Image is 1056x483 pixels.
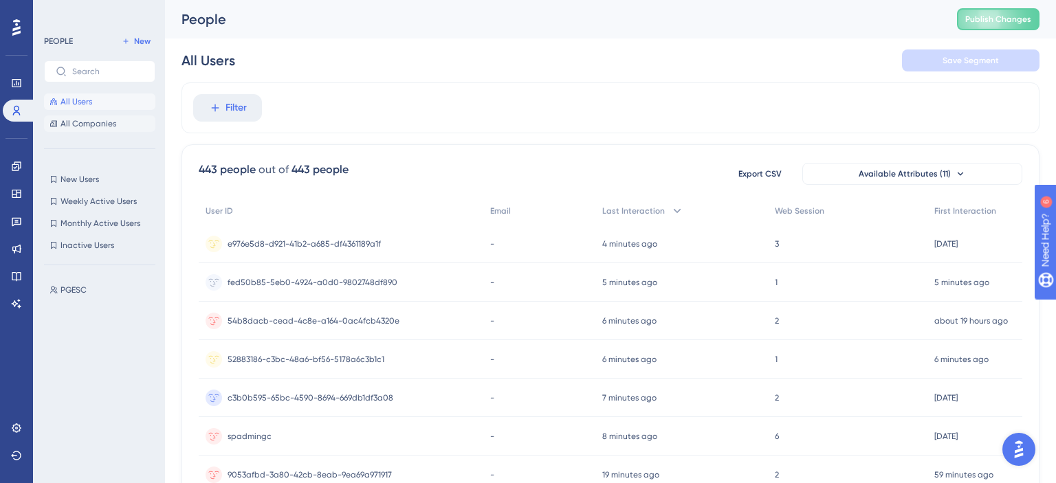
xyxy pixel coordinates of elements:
[934,278,989,287] time: 5 minutes ago
[490,392,494,403] span: -
[490,277,494,288] span: -
[775,205,824,216] span: Web Session
[602,316,657,326] time: 6 minutes ago
[725,163,794,185] button: Export CSV
[490,469,494,480] span: -
[44,282,164,298] button: PGESC
[602,393,657,403] time: 7 minutes ago
[228,469,392,480] span: 9053afbd-3a80-42cb-8eab-9ea69a971917
[225,100,247,116] span: Filter
[490,315,494,326] span: -
[602,239,657,249] time: 4 minutes ago
[775,238,779,249] span: 3
[60,240,114,251] span: Inactive Users
[934,316,1008,326] time: about 19 hours ago
[943,55,999,66] span: Save Segment
[934,431,958,441] time: [DATE]
[60,174,99,185] span: New Users
[117,33,155,49] button: New
[802,163,1022,185] button: Available Attributes (11)
[228,392,393,403] span: c3b0b595-65bc-4590-8694-669db1df3a08
[199,161,256,178] div: 443 people
[902,49,1039,71] button: Save Segment
[228,354,384,365] span: 52883186-c3bc-48a6-bf56-5178a6c3b1c1
[934,470,993,480] time: 59 minutes ago
[775,469,779,480] span: 2
[228,315,399,326] span: 54b8dacb-cead-4c8e-a164-0ac4fcb4320e
[44,193,155,210] button: Weekly Active Users
[32,3,86,20] span: Need Help?
[228,238,381,249] span: e976e5d8-d921-41b2-a685-df4361189a1f
[60,196,137,207] span: Weekly Active Users
[490,205,511,216] span: Email
[44,171,155,188] button: New Users
[44,36,73,47] div: PEOPLE
[228,277,397,288] span: fed50b85-5eb0-4924-a0d0-9802748df890
[775,315,779,326] span: 2
[60,118,116,129] span: All Companies
[602,355,657,364] time: 6 minutes ago
[490,238,494,249] span: -
[490,354,494,365] span: -
[602,431,657,441] time: 8 minutes ago
[602,205,665,216] span: Last Interaction
[96,7,100,18] div: 6
[775,354,778,365] span: 1
[934,393,958,403] time: [DATE]
[258,161,289,178] div: out of
[738,168,782,179] span: Export CSV
[934,355,989,364] time: 6 minutes ago
[44,115,155,132] button: All Companies
[228,431,272,442] span: spadmingc
[291,161,349,178] div: 443 people
[775,431,779,442] span: 6
[181,51,235,70] div: All Users
[193,94,262,122] button: Filter
[934,239,958,249] time: [DATE]
[60,218,140,229] span: Monthly Active Users
[60,284,87,295] span: PGESC
[60,96,92,107] span: All Users
[957,8,1039,30] button: Publish Changes
[181,10,923,29] div: People
[998,429,1039,470] iframe: UserGuiding AI Assistant Launcher
[602,278,657,287] time: 5 minutes ago
[602,470,659,480] time: 19 minutes ago
[134,36,151,47] span: New
[775,392,779,403] span: 2
[775,277,778,288] span: 1
[44,93,155,110] button: All Users
[934,205,996,216] span: First Interaction
[72,67,144,76] input: Search
[859,168,951,179] span: Available Attributes (11)
[44,215,155,232] button: Monthly Active Users
[206,205,233,216] span: User ID
[490,431,494,442] span: -
[44,237,155,254] button: Inactive Users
